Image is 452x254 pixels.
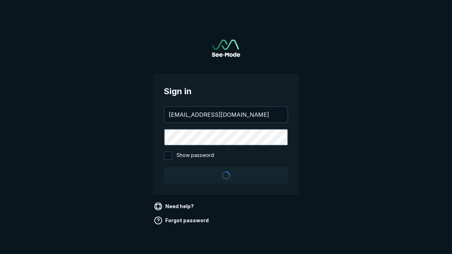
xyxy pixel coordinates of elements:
img: See-Mode Logo [212,40,240,57]
a: Need help? [153,201,197,212]
input: your@email.com [165,107,287,122]
a: Go to sign in [212,40,240,57]
span: Show password [177,151,214,160]
span: Sign in [164,85,288,98]
a: Forgot password [153,215,212,226]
